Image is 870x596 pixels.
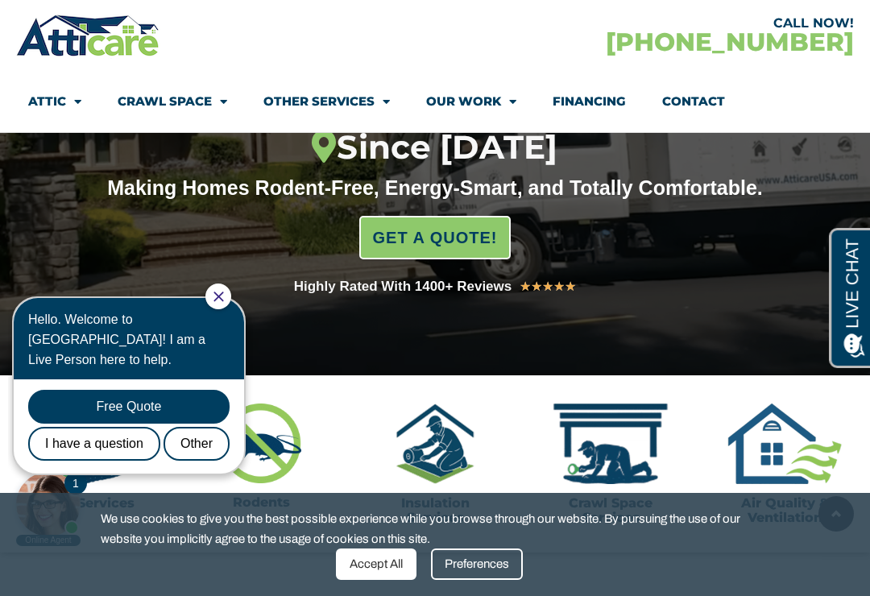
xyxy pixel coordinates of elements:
i: ★ [565,276,576,297]
iframe: Chat Invitation [8,282,266,548]
a: Other Services [263,83,390,120]
div: Accept All [336,548,416,580]
a: GET A QUOTE! [359,216,512,259]
a: Contact [662,83,725,120]
span: GET A QUOTE! [373,221,498,254]
a: Financing [553,83,626,120]
div: Highly Rated With 1400+ Reviews [294,275,512,298]
span: We use cookies to give you the best possible experience while you browse through our website. By ... [101,509,758,548]
span: Opens a chat window [39,13,130,33]
div: Making Homes Rodent-Free, Energy-Smart, and Totally Comfortable. [93,176,777,200]
i: ★ [520,276,531,297]
a: Attic [28,83,81,120]
a: Our Work [426,83,516,120]
div: CALL NOW! [435,17,854,30]
nav: Menu [28,83,842,120]
i: ★ [553,276,565,297]
i: ★ [542,276,553,297]
a: Crawl Space [118,83,227,120]
div: Preferences [431,548,523,580]
div: 5/5 [520,276,576,297]
i: ★ [531,276,542,297]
